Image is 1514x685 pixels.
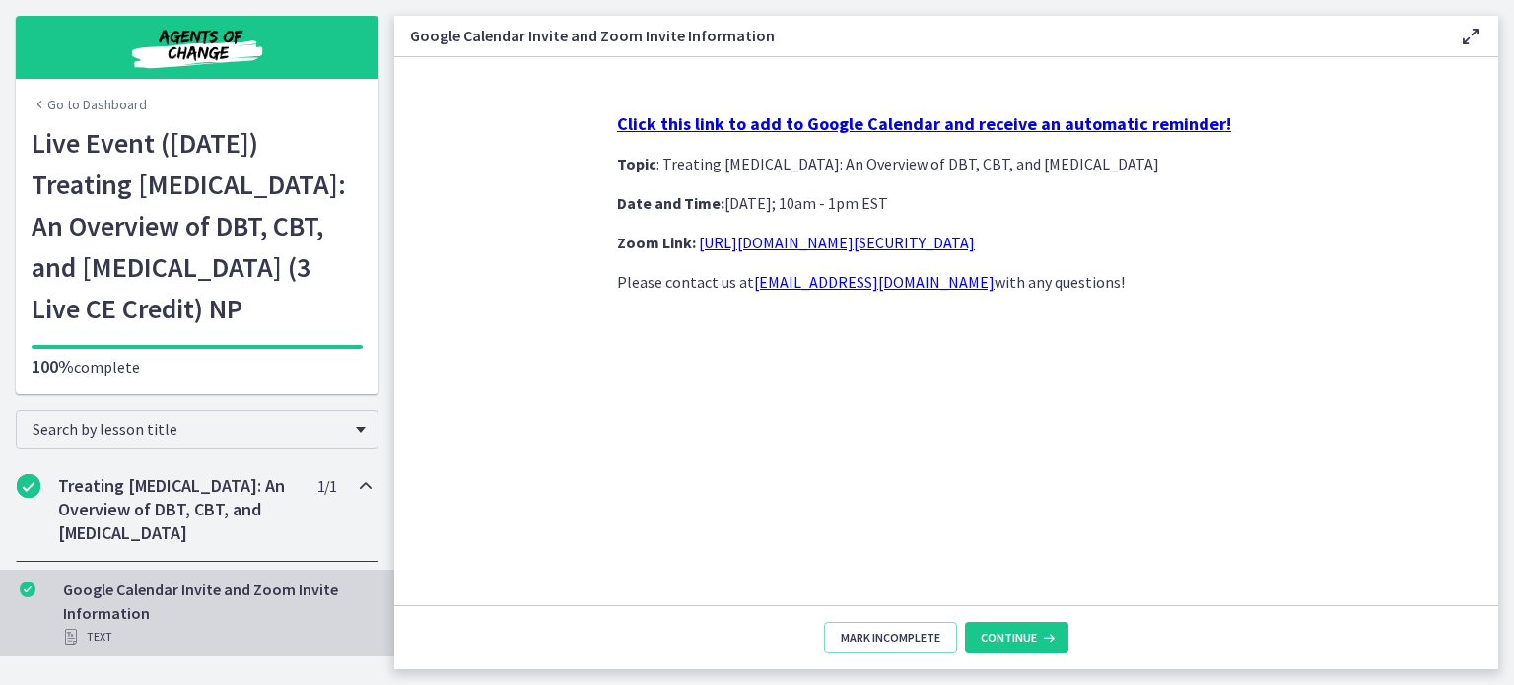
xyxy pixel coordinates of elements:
[32,355,74,377] span: 100%
[617,112,1231,135] strong: Click this link to add to Google Calendar and receive an automatic reminder!
[617,191,1275,215] p: [DATE]; 10am - 1pm EST
[754,272,995,292] a: [EMAIL_ADDRESS][DOMAIN_NAME]
[824,622,957,653] button: Mark Incomplete
[841,630,940,646] span: Mark Incomplete
[32,95,147,114] a: Go to Dashboard
[33,419,346,439] span: Search by lesson title
[699,233,975,252] a: [URL][DOMAIN_NAME][SECURITY_DATA]
[20,582,35,597] i: Completed
[63,625,371,649] div: Text
[410,24,1427,47] h3: Google Calendar Invite and Zoom Invite Information
[32,355,363,378] p: complete
[617,270,1275,294] p: Please contact us at with any questions!
[617,152,1275,175] p: : Treating [MEDICAL_DATA]: An Overview of DBT, CBT, and [MEDICAL_DATA]
[16,410,378,449] div: Search by lesson title
[317,474,336,498] span: 1 / 1
[79,24,315,71] img: Agents of Change
[32,122,363,329] h1: Live Event ([DATE]) Treating [MEDICAL_DATA]: An Overview of DBT, CBT, and [MEDICAL_DATA] (3 Live ...
[17,474,40,498] i: Completed
[965,622,1068,653] button: Continue
[981,630,1037,646] span: Continue
[617,154,656,173] strong: Topic
[617,114,1231,134] a: Click this link to add to Google Calendar and receive an automatic reminder!
[617,233,696,252] strong: Zoom Link:
[617,193,724,213] strong: Date and Time:
[63,578,371,649] div: Google Calendar Invite and Zoom Invite Information
[58,474,299,545] h2: Treating [MEDICAL_DATA]: An Overview of DBT, CBT, and [MEDICAL_DATA]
